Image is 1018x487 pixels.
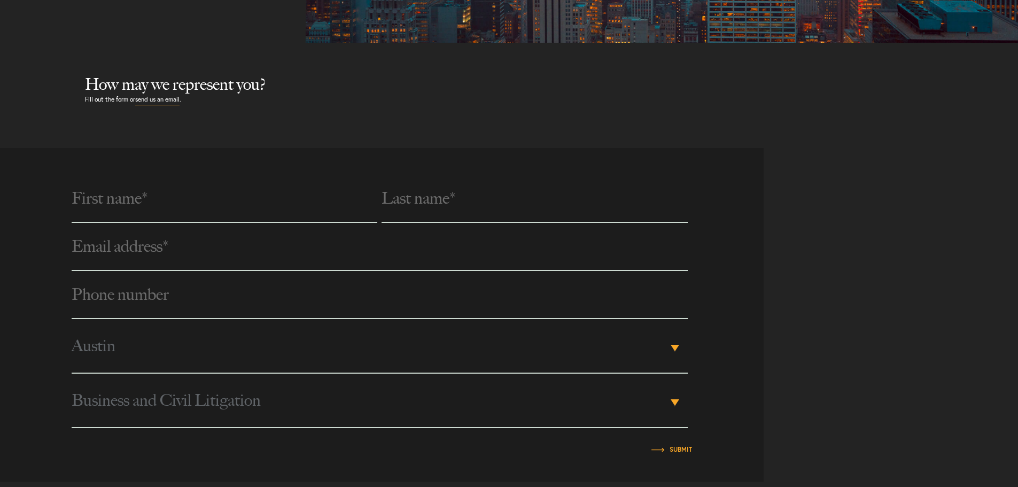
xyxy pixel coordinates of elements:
a: send us an email [135,94,180,105]
input: Email address* [72,223,688,271]
b: ▾ [671,399,679,406]
span: Austin [72,319,667,373]
h2: How may we represent you? [85,75,1018,94]
input: First name* [72,175,377,223]
input: Phone number [72,271,688,319]
p: Fill out the form or . [85,94,1018,105]
span: Business and Civil Litigation [72,374,667,427]
input: Last name* [382,175,687,223]
b: ▾ [671,345,679,351]
input: Submit [670,446,692,453]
